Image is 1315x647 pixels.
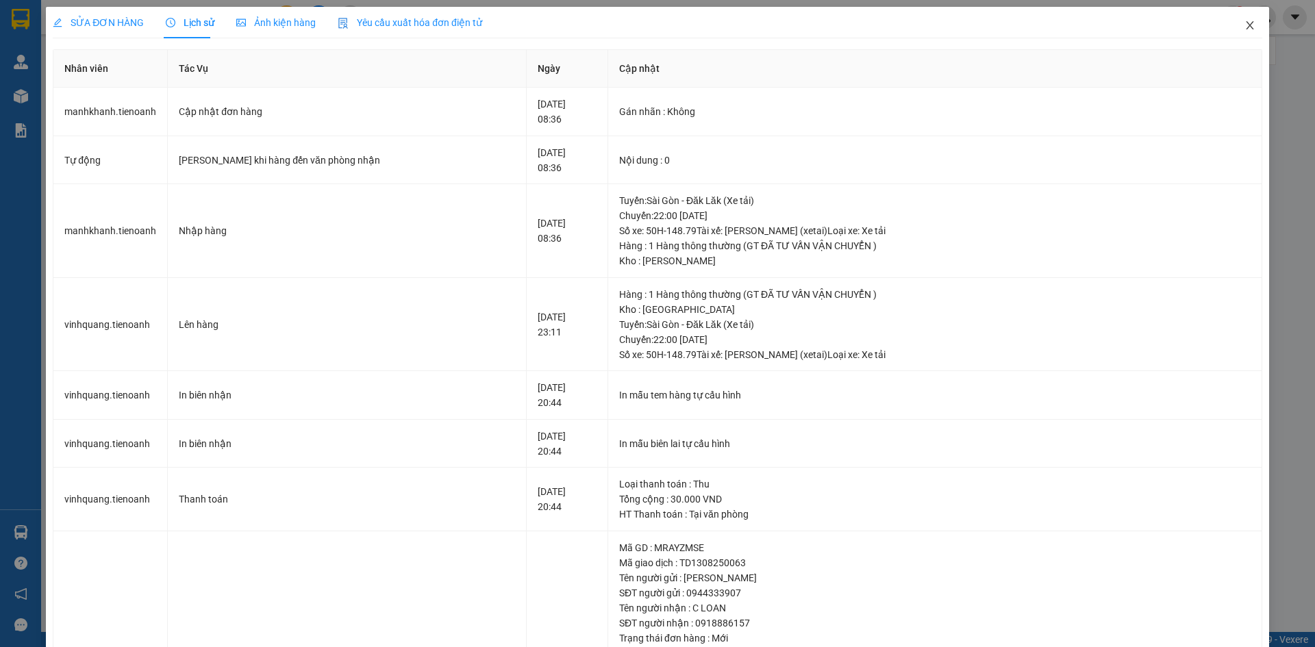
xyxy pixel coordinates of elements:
div: In mẫu tem hàng tự cấu hình [619,388,1251,403]
span: SỬA ĐƠN HÀNG [53,17,144,28]
span: picture [236,18,246,27]
span: edit [53,18,62,27]
div: HT Thanh toán : Tại văn phòng [619,507,1251,522]
div: Tuyến : Sài Gòn - Đăk Lăk (Xe tải) Chuyến: 22:00 [DATE] Số xe: 50H-148.79 Tài xế: [PERSON_NAME] (... [619,193,1251,238]
div: Nhập hàng [179,223,515,238]
div: [DATE] 23:11 [538,309,597,340]
div: [DATE] 08:36 [538,145,597,175]
div: [DATE] 20:44 [538,484,597,514]
td: Tự động [53,136,168,185]
div: Tên người nhận : C LOAN [619,600,1251,616]
div: Loại thanh toán : Thu [619,477,1251,492]
div: [DATE] 20:44 [538,380,597,410]
td: vinhquang.tienoanh [53,468,168,531]
div: Tổng cộng : 30.000 VND [619,492,1251,507]
div: In mẫu biên lai tự cấu hình [619,436,1251,451]
div: Tuyến : Sài Gòn - Đăk Lăk (Xe tải) Chuyến: 22:00 [DATE] Số xe: 50H-148.79 Tài xế: [PERSON_NAME] (... [619,317,1251,362]
td: manhkhanh.tienoanh [53,88,168,136]
th: Cập nhật [608,50,1262,88]
span: Ảnh kiện hàng [236,17,316,28]
span: Yêu cầu xuất hóa đơn điện tử [338,17,482,28]
div: In biên nhận [179,388,515,403]
img: icon [338,18,349,29]
div: Mã giao dịch : TD1308250063 [619,555,1251,570]
div: In biên nhận [179,436,515,451]
div: Hàng : 1 Hàng thông thường (GT ĐÃ TƯ VẤN VẬN CHUYỂN ) [619,238,1251,253]
button: Close [1231,7,1269,45]
div: [PERSON_NAME] khi hàng đến văn phòng nhận [179,153,515,168]
th: Ngày [527,50,608,88]
span: close [1244,20,1255,31]
td: vinhquang.tienoanh [53,420,168,468]
th: Tác Vụ [168,50,527,88]
div: [DATE] 20:44 [538,429,597,459]
div: Hàng : 1 Hàng thông thường (GT ĐÃ TƯ VẤN VẬN CHUYỂN ) [619,287,1251,302]
div: Tên người gửi : [PERSON_NAME] [619,570,1251,585]
div: Kho : [PERSON_NAME] [619,253,1251,268]
div: Trạng thái đơn hàng : Mới [619,631,1251,646]
div: Mã GD : MRAYZMSE [619,540,1251,555]
div: Nội dung : 0 [619,153,1251,168]
div: [DATE] 08:36 [538,97,597,127]
td: vinhquang.tienoanh [53,278,168,372]
div: Lên hàng [179,317,515,332]
td: vinhquang.tienoanh [53,371,168,420]
div: [DATE] 08:36 [538,216,597,246]
div: Cập nhật đơn hàng [179,104,515,119]
div: Gán nhãn : Không [619,104,1251,119]
span: clock-circle [166,18,175,27]
div: SĐT người nhận : 0918886157 [619,616,1251,631]
td: manhkhanh.tienoanh [53,184,168,278]
div: Thanh toán [179,492,515,507]
div: Kho : [GEOGRAPHIC_DATA] [619,302,1251,317]
th: Nhân viên [53,50,168,88]
div: SĐT người gửi : 0944333907 [619,585,1251,600]
span: Lịch sử [166,17,214,28]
